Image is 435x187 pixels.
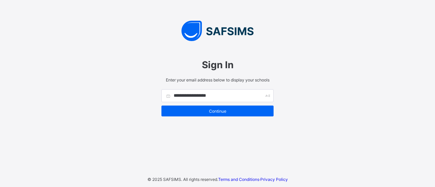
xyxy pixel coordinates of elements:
[167,109,268,114] span: Continue
[218,177,288,182] span: ·
[161,59,274,71] span: Sign In
[147,177,218,182] span: © 2025 SAFSIMS. All rights reserved.
[260,177,288,182] a: Privacy Policy
[155,21,280,41] img: SAFSIMS Logo
[161,77,274,82] span: Enter your email address below to display your schools
[218,177,259,182] a: Terms and Conditions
